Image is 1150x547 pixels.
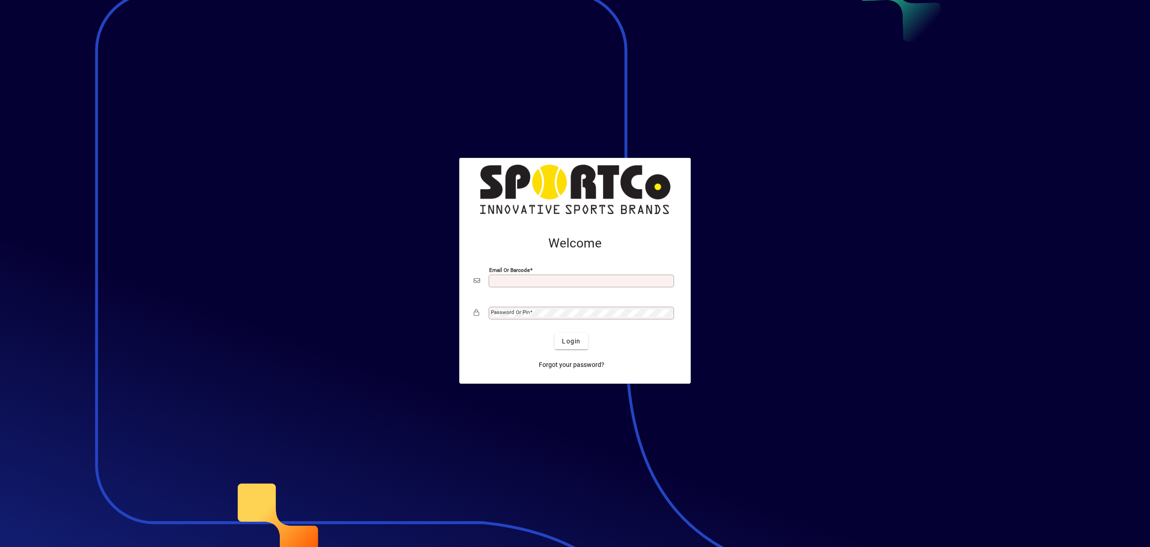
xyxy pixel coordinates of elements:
mat-label: Email or Barcode [489,267,530,273]
a: Forgot your password? [535,357,608,373]
button: Login [555,333,588,349]
h2: Welcome [474,236,676,251]
span: Login [562,337,580,346]
mat-label: Password or Pin [491,309,530,315]
span: Forgot your password? [539,360,604,370]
